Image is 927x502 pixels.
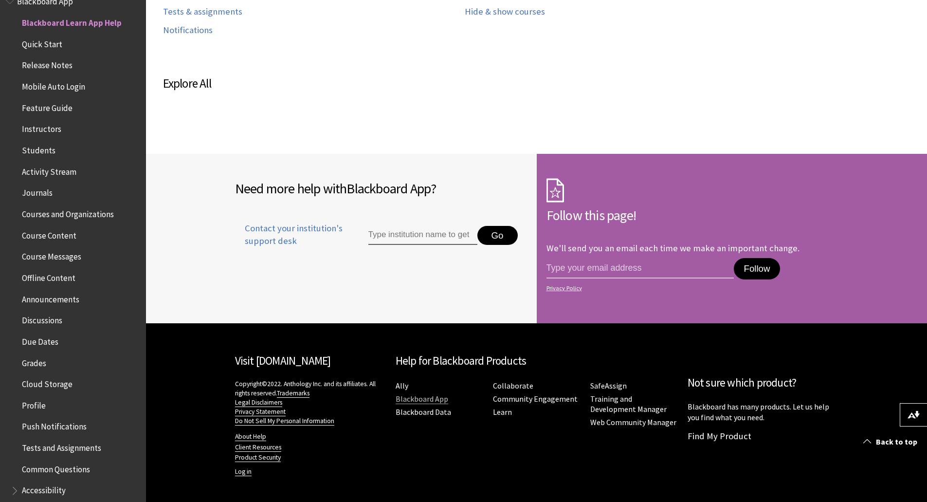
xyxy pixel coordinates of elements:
[235,408,286,416] a: Privacy Statement
[22,78,85,92] span: Mobile Auto Login
[22,206,114,219] span: Courses and Organizations
[163,74,766,93] h3: Explore All
[22,249,81,262] span: Course Messages
[22,483,66,496] span: Accessibility
[235,398,282,407] a: Legal Disclaimers
[235,453,281,462] a: Product Security
[346,180,431,197] span: Blackboard App
[546,258,734,279] input: email address
[22,440,101,453] span: Tests and Assignments
[22,164,76,177] span: Activity Stream
[590,394,667,414] a: Training and Development Manager
[22,355,46,368] span: Grades
[22,270,75,283] span: Offline Content
[546,205,838,225] h2: Follow this page!
[734,258,780,279] button: Follow
[22,185,53,198] span: Journals
[235,467,252,476] a: Log in
[22,419,87,432] span: Push Notifications
[22,461,90,474] span: Common Questions
[396,394,448,404] a: Blackboard App
[235,443,281,452] a: Client Resources
[590,381,627,391] a: SafeAssign
[856,433,927,451] a: Back to top
[546,242,800,254] p: We'll send you an email each time we make an important change.
[163,6,242,18] a: Tests & assignments
[235,432,266,441] a: About Help
[235,417,334,426] a: Do Not Sell My Personal Information
[688,401,838,423] p: Blackboard has many products. Let us help you find what you need.
[22,397,46,410] span: Profile
[235,222,346,259] a: Contact your institution's support desk
[396,353,678,370] h2: Help for Blackboard Products
[22,57,73,71] span: Release Notes
[477,226,518,245] button: Go
[22,142,55,155] span: Students
[493,381,533,391] a: Collaborate
[22,312,62,325] span: Discussions
[546,178,564,203] img: Subscription Icon
[22,291,79,304] span: Announcements
[493,394,578,404] a: Community Engagement
[465,6,545,18] a: Hide & show courses
[688,374,838,391] h2: Not sure which product?
[22,227,76,241] span: Course Content
[396,407,451,417] a: Blackboard Data
[22,376,73,389] span: Cloud Storage
[163,25,213,36] a: Notifications
[22,121,61,134] span: Instructors
[396,381,408,391] a: Ally
[22,36,62,49] span: Quick Start
[22,15,122,28] span: Blackboard Learn App Help
[277,389,309,398] a: Trademarks
[546,285,836,292] a: Privacy Policy
[235,379,386,426] p: Copyright©2022. Anthology Inc. and its affiliates. All rights reserved.
[22,334,58,347] span: Due Dates
[22,100,73,113] span: Feature Guide
[493,407,512,417] a: Learn
[235,178,527,199] h2: Need more help with ?
[688,430,751,442] a: Find My Product
[235,353,331,368] a: Visit [DOMAIN_NAME]
[235,222,346,247] span: Contact your institution's support desk
[368,226,477,245] input: Type institution name to get support
[590,417,676,428] a: Web Community Manager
